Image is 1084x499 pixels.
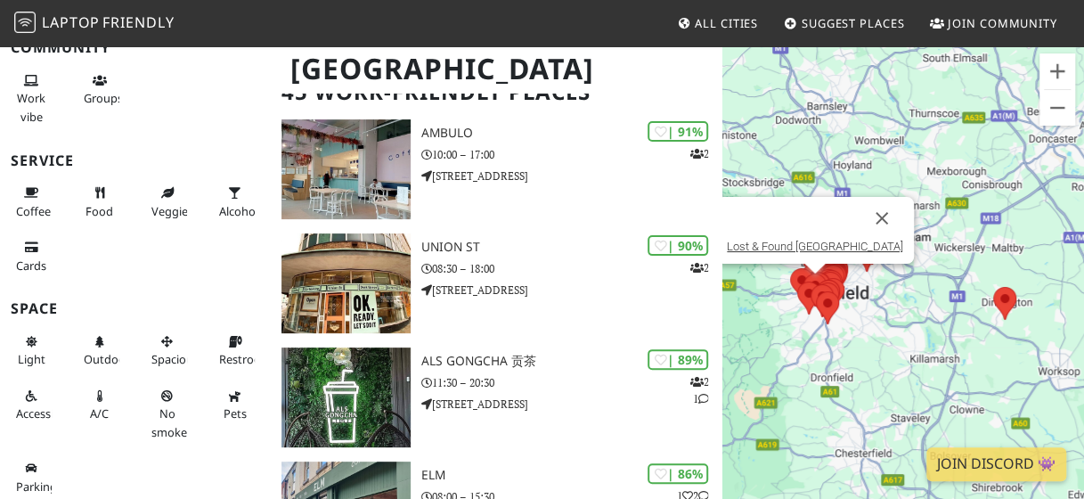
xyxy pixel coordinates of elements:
[281,119,411,219] img: Ambulo
[86,203,113,219] span: Food
[271,119,722,219] a: Ambulo | 91% 2 Ambulo 10:00 – 17:00 [STREET_ADDRESS]
[78,66,120,113] button: Groups
[16,203,51,219] span: Coffee
[219,203,258,219] span: Alcohol
[802,15,905,31] span: Suggest Places
[42,12,100,32] span: Laptop
[689,259,708,276] p: 2
[11,178,53,225] button: Coffee
[214,178,256,225] button: Alcohol
[11,233,53,280] button: Cards
[695,15,758,31] span: All Cities
[11,39,260,56] h3: Community
[11,381,53,429] button: Accessible
[421,260,722,277] p: 08:30 – 18:00
[146,327,188,374] button: Spacious
[84,90,123,106] span: Group tables
[1039,90,1075,126] button: Zoom out
[648,121,708,142] div: | 91%
[648,349,708,370] div: | 89%
[777,7,912,39] a: Suggest Places
[421,168,722,184] p: [STREET_ADDRESS]
[11,152,260,169] h3: Service
[421,146,722,163] p: 10:00 – 17:00
[271,348,722,447] a: ALS Gongcha 贡茶 | 89% 21 ALS Gongcha 贡茶 11:30 – 20:30 [STREET_ADDRESS]
[281,233,411,333] img: Union St
[421,126,722,141] h3: Ambulo
[84,351,130,367] span: Outdoor area
[151,351,199,367] span: Spacious
[648,235,708,256] div: | 90%
[923,7,1064,39] a: Join Community
[281,348,411,447] img: ALS Gongcha 贡茶
[78,178,120,225] button: Food
[689,373,708,407] p: 2 1
[18,351,45,367] span: Natural light
[16,258,46,274] span: Credit cards
[214,381,256,429] button: Pets
[860,197,903,240] button: Close
[151,405,187,439] span: Smoke free
[11,300,260,317] h3: Space
[17,90,45,124] span: People working
[78,381,120,429] button: A/C
[14,12,36,33] img: LaptopFriendly
[14,8,175,39] a: LaptopFriendly LaptopFriendly
[16,479,57,495] span: Parking
[151,203,188,219] span: Veggie
[421,282,722,299] p: [STREET_ADDRESS]
[727,240,903,253] a: Lost & Found [GEOGRAPHIC_DATA]
[78,327,120,374] button: Outdoor
[421,468,722,483] h3: ELM
[689,145,708,162] p: 2
[926,447,1066,481] a: Join Discord 👾
[102,12,174,32] span: Friendly
[421,354,722,369] h3: ALS Gongcha 贡茶
[90,405,109,421] span: Air conditioned
[11,66,53,131] button: Work vibe
[421,374,722,391] p: 11:30 – 20:30
[648,463,708,484] div: | 86%
[11,327,53,374] button: Light
[219,351,272,367] span: Restroom
[224,405,247,421] span: Pet friendly
[271,233,722,333] a: Union St | 90% 2 Union St 08:30 – 18:00 [STREET_ADDRESS]
[421,240,722,255] h3: Union St
[1039,53,1075,89] button: Zoom in
[670,7,765,39] a: All Cities
[421,396,722,413] p: [STREET_ADDRESS]
[146,381,188,446] button: No smoke
[16,405,69,421] span: Accessible
[146,178,188,225] button: Veggie
[214,327,256,374] button: Restroom
[948,15,1057,31] span: Join Community
[276,45,719,94] h1: [GEOGRAPHIC_DATA]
